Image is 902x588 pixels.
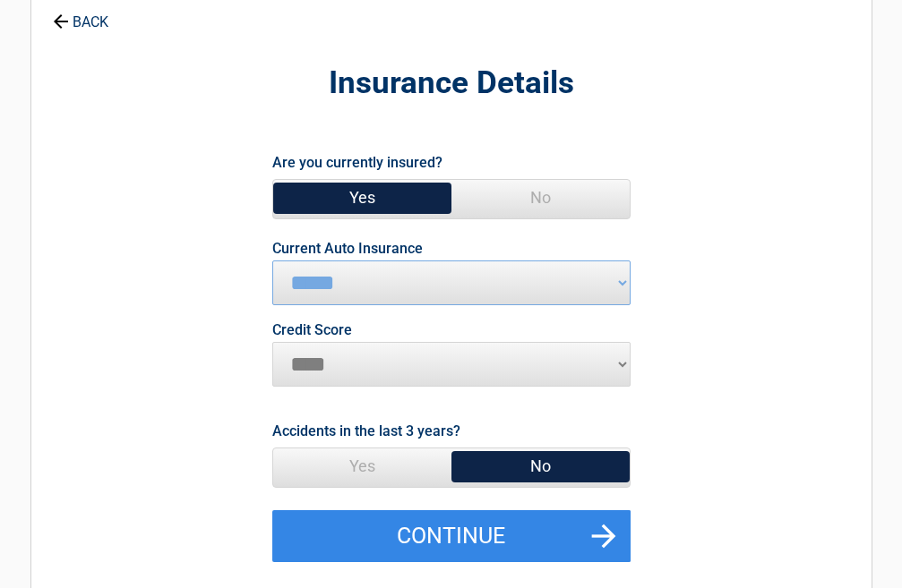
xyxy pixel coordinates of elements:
span: Yes [273,180,451,216]
span: No [451,180,630,216]
label: Current Auto Insurance [272,242,423,256]
span: Yes [273,448,451,484]
label: Are you currently insured? [272,150,442,175]
h2: Insurance Details [130,63,773,105]
label: Accidents in the last 3 years? [272,419,460,443]
span: No [451,448,630,484]
label: Credit Score [272,323,352,337]
button: Continue [272,510,631,562]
